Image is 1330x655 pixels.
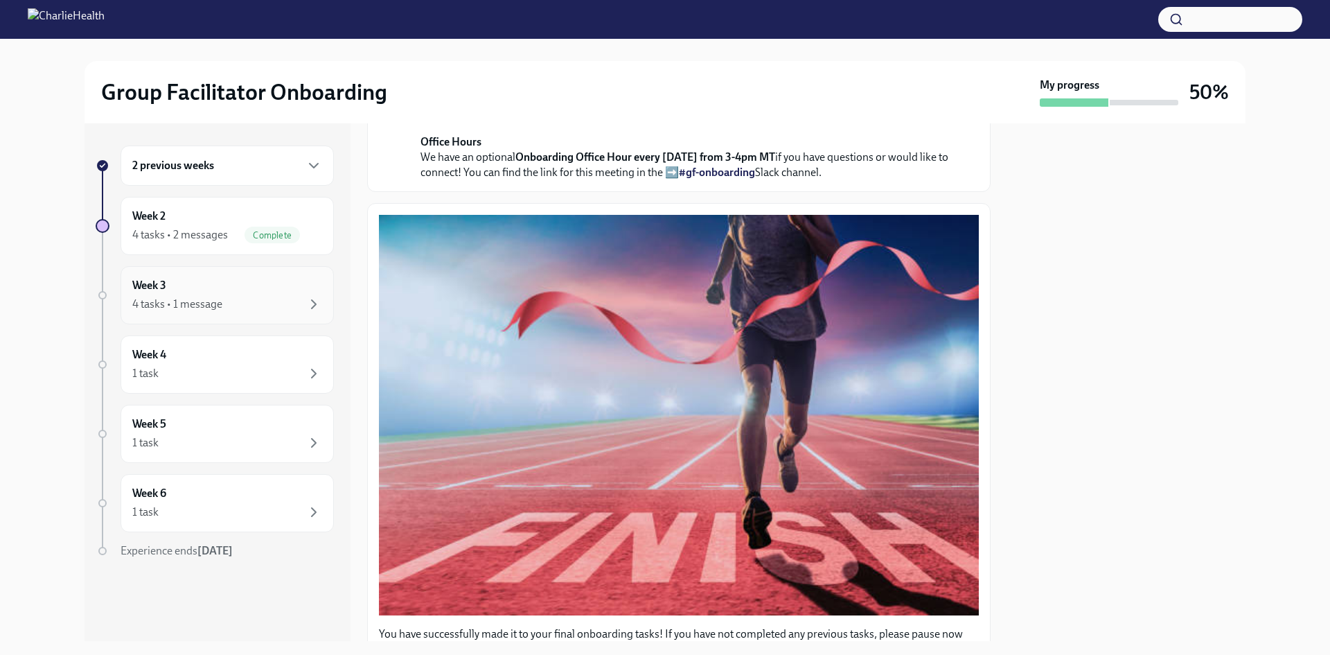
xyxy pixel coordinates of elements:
[132,158,214,173] h6: 2 previous weeks
[420,134,957,180] p: We have an optional if you have questions or would like to connect! You can find the link for thi...
[121,146,334,186] div: 2 previous weeks
[379,215,979,615] button: Zoom image
[515,150,775,164] strong: Onboarding Office Hour every [DATE] from 3-4pm MT
[132,505,159,520] div: 1 task
[197,544,233,557] strong: [DATE]
[96,266,334,324] a: Week 34 tasks • 1 message
[132,366,159,381] div: 1 task
[132,417,166,432] h6: Week 5
[132,209,166,224] h6: Week 2
[1189,80,1229,105] h3: 50%
[96,474,334,532] a: Week 61 task
[96,405,334,463] a: Week 51 task
[96,335,334,394] a: Week 41 task
[132,297,222,312] div: 4 tasks • 1 message
[1040,78,1099,93] strong: My progress
[132,435,159,451] div: 1 task
[121,544,233,557] span: Experience ends
[132,227,228,243] div: 4 tasks • 2 messages
[420,135,481,148] strong: Office Hours
[132,278,166,293] h6: Week 3
[132,486,166,501] h6: Week 6
[245,230,300,241] span: Complete
[101,78,387,106] h2: Group Facilitator Onboarding
[96,197,334,255] a: Week 24 tasks • 2 messagesComplete
[28,8,105,30] img: CharlieHealth
[132,347,166,363] h6: Week 4
[679,166,755,179] a: #gf-onboarding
